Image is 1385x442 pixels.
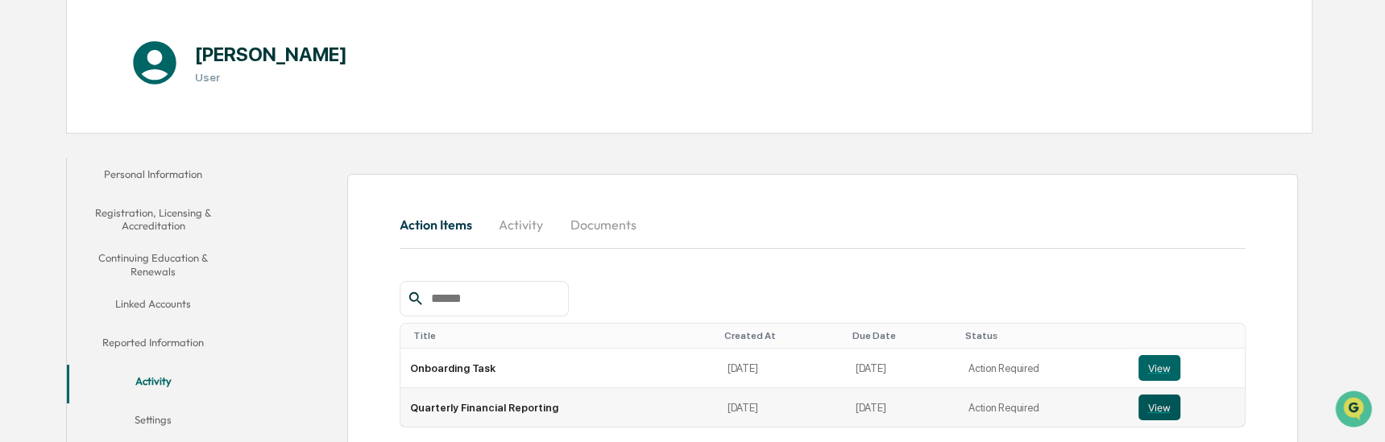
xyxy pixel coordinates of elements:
[959,388,1129,427] td: Action Required
[32,204,104,221] span: Preclearance
[724,330,840,341] div: Toggle SortBy
[55,125,264,141] div: Start new chat
[16,237,29,250] div: 🔎
[1138,355,1235,381] a: View
[195,43,347,66] h1: [PERSON_NAME]
[67,365,241,403] button: Activity
[195,71,347,84] h3: User
[1138,355,1180,381] button: View
[67,158,241,196] button: Personal Information
[718,349,846,388] td: [DATE]
[55,141,204,154] div: We're available if you need us!
[400,205,485,244] button: Action Items
[400,205,1246,244] div: secondary tabs example
[16,206,29,219] div: 🖐️
[67,326,241,365] button: Reported Information
[10,198,110,227] a: 🖐️Preclearance
[846,388,959,427] td: [DATE]
[67,196,241,242] button: Registration, Licensing & Accreditation
[16,35,293,61] p: How can we help?
[160,275,195,287] span: Pylon
[558,205,649,244] button: Documents
[110,198,206,227] a: 🗄️Attestations
[16,125,45,154] img: 1746055101610-c473b297-6a78-478c-a979-82029cc54cd1
[1138,394,1180,420] button: View
[67,403,241,442] button: Settings
[965,330,1122,341] div: Toggle SortBy
[114,274,195,287] a: Powered byPylon
[413,330,711,341] div: Toggle SortBy
[1333,389,1377,432] iframe: Open customer support
[32,235,102,251] span: Data Lookup
[117,206,130,219] div: 🗄️
[1142,330,1238,341] div: Toggle SortBy
[67,158,241,442] div: secondary tabs example
[400,349,718,388] td: Onboarding Task
[274,130,293,149] button: Start new chat
[133,204,200,221] span: Attestations
[718,388,846,427] td: [DATE]
[400,388,718,427] td: Quarterly Financial Reporting
[10,229,108,258] a: 🔎Data Lookup
[852,330,952,341] div: Toggle SortBy
[959,349,1129,388] td: Action Required
[485,205,558,244] button: Activity
[67,287,241,326] button: Linked Accounts
[1138,394,1235,420] a: View
[67,242,241,287] button: Continuing Education & Renewals
[846,349,959,388] td: [DATE]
